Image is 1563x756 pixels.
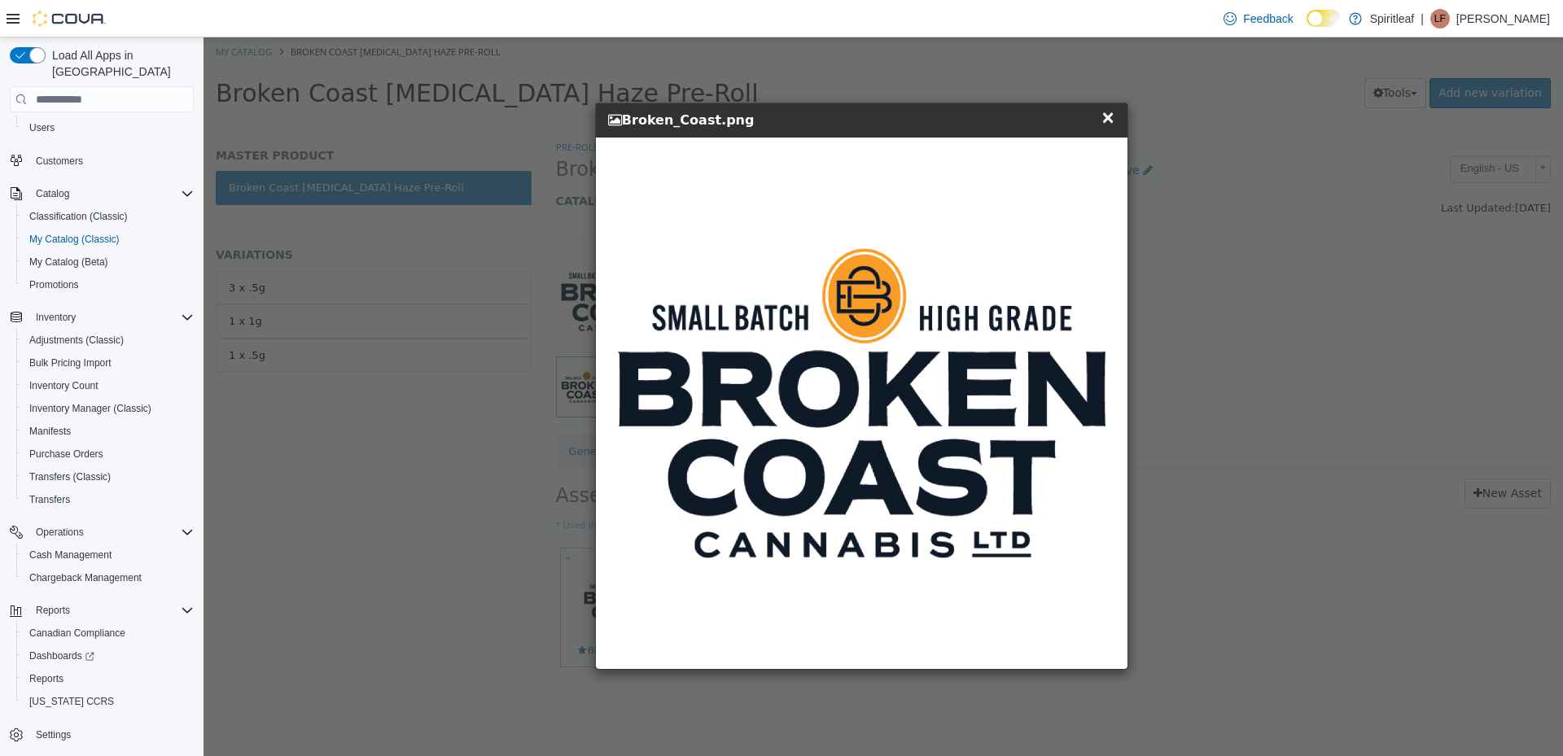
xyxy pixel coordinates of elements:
[29,627,125,640] span: Canadian Compliance
[29,379,99,392] span: Inventory Count
[29,695,114,708] span: [US_STATE] CCRS
[3,521,200,544] button: Operations
[23,490,194,509] span: Transfers
[23,545,118,565] a: Cash Management
[23,207,134,226] a: Classification (Classic)
[23,646,101,666] a: Dashboards
[29,308,194,327] span: Inventory
[23,399,158,418] a: Inventory Manager (Classic)
[405,73,897,93] h4: Broken_Coast.png
[29,448,103,461] span: Purchase Orders
[29,334,124,347] span: Adjustments (Classic)
[23,646,194,666] span: Dashboards
[23,353,194,373] span: Bulk Pricing Import
[1307,27,1307,28] span: Dark Mode
[29,121,55,134] span: Users
[3,149,200,173] button: Customers
[29,184,194,203] span: Catalog
[29,256,108,269] span: My Catalog (Beta)
[23,207,194,226] span: Classification (Classic)
[23,376,105,395] a: Inventory Count
[16,352,200,374] button: Bulk Pricing Import
[1456,9,1550,28] p: [PERSON_NAME]
[33,11,106,27] img: Cova
[1243,11,1293,27] span: Feedback
[29,601,77,620] button: Reports
[23,422,194,441] span: Manifests
[23,229,126,249] a: My Catalog (Classic)
[16,374,200,397] button: Inventory Count
[3,723,200,746] button: Settings
[16,397,200,420] button: Inventory Manager (Classic)
[29,649,94,662] span: Dashboards
[1421,9,1424,28] p: |
[46,47,194,80] span: Load All Apps in [GEOGRAPHIC_DATA]
[36,526,84,539] span: Operations
[23,568,148,588] a: Chargeback Management
[1370,9,1414,28] p: Spiritleaf
[23,444,110,464] a: Purchase Orders
[23,330,194,350] span: Adjustments (Classic)
[23,692,120,711] a: [US_STATE] CCRS
[29,724,194,745] span: Settings
[29,601,194,620] span: Reports
[16,622,200,645] button: Canadian Compliance
[1217,2,1299,35] a: Feedback
[23,118,61,138] a: Users
[29,571,142,584] span: Chargeback Management
[1430,9,1450,28] div: Leanne F
[23,229,194,249] span: My Catalog (Classic)
[16,645,200,667] a: Dashboards
[23,669,194,688] span: Reports
[16,273,200,296] button: Promotions
[3,599,200,622] button: Reports
[16,329,200,352] button: Adjustments (Classic)
[23,545,194,565] span: Cash Management
[29,672,63,685] span: Reports
[16,228,200,251] button: My Catalog (Classic)
[23,444,194,464] span: Purchase Orders
[23,623,132,643] a: Canadian Compliance
[16,251,200,273] button: My Catalog (Beta)
[23,399,194,418] span: Inventory Manager (Classic)
[23,568,194,588] span: Chargeback Management
[29,308,82,327] button: Inventory
[29,184,76,203] button: Catalog
[29,425,71,438] span: Manifests
[1434,9,1446,28] span: LF
[23,252,115,272] a: My Catalog (Beta)
[3,182,200,205] button: Catalog
[23,353,118,373] a: Bulk Pricing Import
[29,548,112,562] span: Cash Management
[23,275,194,295] span: Promotions
[29,522,194,542] span: Operations
[29,278,79,291] span: Promotions
[16,544,200,566] button: Cash Management
[23,623,194,643] span: Canadian Compliance
[29,470,111,483] span: Transfers (Classic)
[16,443,200,465] button: Purchase Orders
[23,467,117,487] a: Transfers (Classic)
[29,356,112,369] span: Bulk Pricing Import
[16,690,200,713] button: [US_STATE] CCRS
[16,420,200,443] button: Manifests
[16,116,200,139] button: Users
[897,70,912,90] span: ×
[16,566,200,589] button: Chargeback Management
[16,667,200,690] button: Reports
[29,725,77,745] a: Settings
[392,100,924,631] img: f6432f7a-7f31-4ad7-955e-7322c1668295
[29,402,151,415] span: Inventory Manager (Classic)
[36,155,83,168] span: Customers
[23,467,194,487] span: Transfers (Classic)
[3,306,200,329] button: Inventory
[36,187,69,200] span: Catalog
[16,465,200,488] button: Transfers (Classic)
[36,311,76,324] span: Inventory
[23,490,77,509] a: Transfers
[23,692,194,711] span: Washington CCRS
[36,728,71,741] span: Settings
[23,118,194,138] span: Users
[23,376,194,395] span: Inventory Count
[23,330,130,350] a: Adjustments (Classic)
